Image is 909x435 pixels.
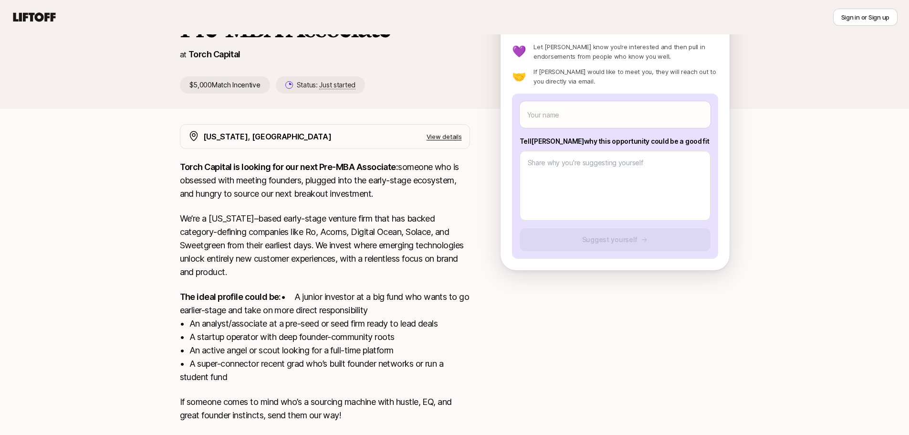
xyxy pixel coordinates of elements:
[297,79,355,91] p: Status:
[180,13,470,42] h1: Pre-MBA Associate
[533,42,718,61] p: Let [PERSON_NAME] know you’re interested and then pull in endorsements from people who know you w...
[512,46,526,57] p: 💜
[533,67,718,86] p: If [PERSON_NAME] would like to meet you, they will reach out to you directly via email.
[512,71,526,82] p: 🤝
[180,76,270,94] p: $5,000 Match Incentive
[319,81,355,89] span: Just started
[833,9,898,26] button: Sign in or Sign up
[427,132,462,141] p: View details
[188,49,240,59] a: Torch Capital
[180,212,470,279] p: We’re a [US_STATE]–based early-stage venture firm that has backed category-defining companies lik...
[180,162,398,172] strong: Torch Capital is looking for our next Pre-MBA Associate:
[520,136,710,147] p: Tell [PERSON_NAME] why this opportunity could be a good fit
[203,130,332,143] p: [US_STATE], [GEOGRAPHIC_DATA]
[180,290,470,384] p: • A junior investor at a big fund who wants to go earlier-stage and take on more direct responsib...
[180,160,470,201] p: someone who is obsessed with meeting founders, plugged into the early-stage ecosystem, and hungry...
[180,48,187,61] p: at
[180,292,281,302] strong: The ideal profile could be:
[180,395,470,422] p: If someone comes to mind who’s a sourcing machine with hustle, EQ, and great founder instincts, s...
